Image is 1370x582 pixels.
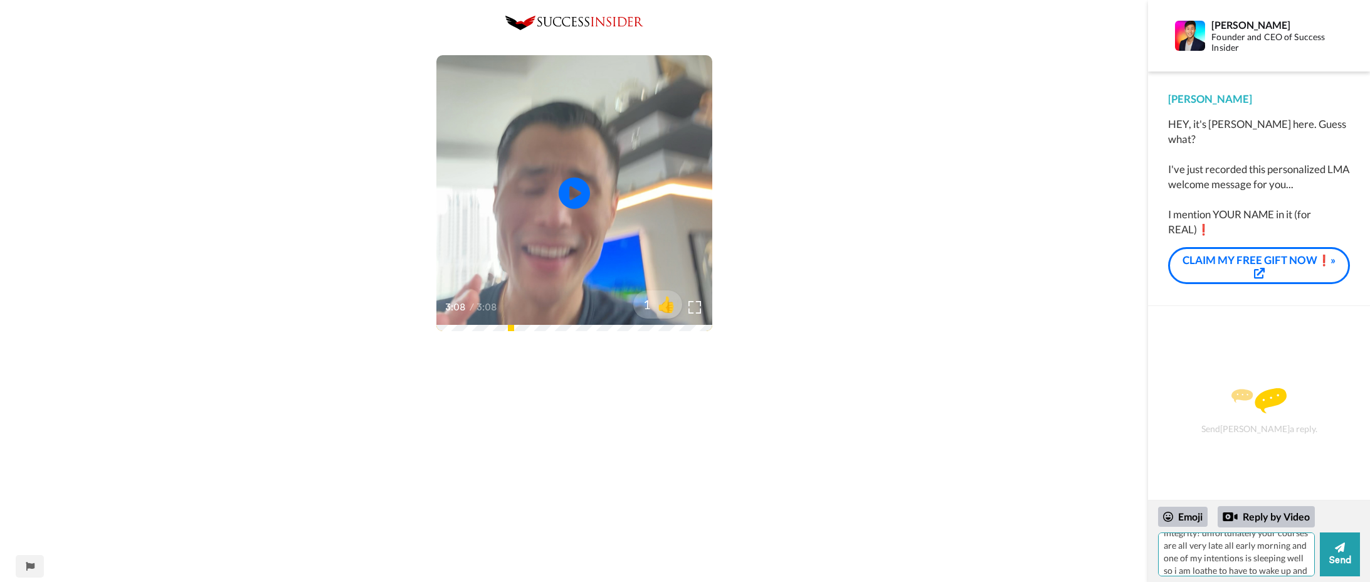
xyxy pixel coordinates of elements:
img: Profile Image [1175,21,1205,51]
div: Send [PERSON_NAME] a reply. [1165,328,1353,494]
div: [PERSON_NAME] [1168,92,1350,107]
span: / [470,300,474,315]
img: 0c8b3de2-5a68-4eb7-92e8-72f868773395 [505,16,643,30]
img: message.svg [1231,388,1287,413]
div: Founder and CEO of Success Insider [1211,32,1336,53]
button: Send [1320,532,1360,576]
span: 👍 [651,294,682,314]
div: [PERSON_NAME] [1211,19,1336,31]
button: 1👍 [633,290,682,319]
span: 3:08 [477,300,498,315]
span: 1 [633,295,651,313]
textarea: 👏Hey Thanks Time i am lovely your course im looking to be truely aligned with my higher purpose a... [1158,532,1315,576]
div: Reply by Video [1218,506,1315,527]
div: Emoji [1158,507,1208,527]
span: 3:08 [445,300,467,315]
div: HEY, it's [PERSON_NAME] here. Guess what? I've just recorded this personalized LMA welcome messag... [1168,117,1350,237]
div: Reply by Video [1223,509,1238,524]
a: CLAIM MY FREE GIFT NOW❗» [1168,247,1350,284]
